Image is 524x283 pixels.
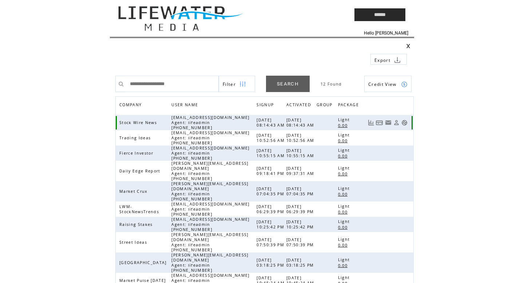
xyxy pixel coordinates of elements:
span: Stock Wire News [119,120,159,125]
span: [DATE] 10:55:15 AM [286,148,316,158]
span: 0.00 [338,243,349,248]
span: [DATE] 07:04:35 PM [257,186,286,196]
span: [DATE] 03:18:25 PM [286,258,316,268]
a: 0.00 [338,242,351,248]
span: [DATE] 07:50:39 PM [286,237,316,247]
a: 0.00 [338,224,351,230]
a: 0.00 [338,191,351,197]
a: 0.00 [338,262,351,268]
a: PACKAGE [338,100,362,111]
span: Market Crux [119,189,150,194]
a: 0.00 [338,153,351,159]
span: Light [338,132,352,137]
span: Light [338,257,352,262]
span: [DATE] 06:29:39 PM [257,204,286,214]
span: 0.00 [338,192,349,197]
a: SEARCH [266,76,310,92]
span: Light [338,148,352,153]
span: [EMAIL_ADDRESS][DOMAIN_NAME] Agent: lifeadmin [PHONE_NUMBER] [171,146,249,161]
a: Export [370,54,407,65]
a: Support [401,120,408,126]
span: [DATE] 03:18:25 PM [257,258,286,268]
span: [DATE] 06:29:39 PM [286,204,316,214]
span: 0.00 [338,154,349,159]
span: [EMAIL_ADDRESS][DOMAIN_NAME] Agent: lifeadmin [PHONE_NUMBER] [171,130,249,146]
span: [PERSON_NAME][EMAIL_ADDRESS][DOMAIN_NAME] Agent: lifeadmin [PHONE_NUMBER] [171,232,248,252]
span: Show filters [223,81,236,87]
span: Daily Edge Report [119,168,162,174]
span: Street Ideas [119,240,149,245]
span: [DATE] 10:55:15 AM [257,148,286,158]
span: ACTIVATED [286,100,313,111]
span: USER NAME [171,100,200,111]
span: Light [338,204,352,209]
span: Light [338,219,352,224]
span: GROUP [317,100,334,111]
span: [GEOGRAPHIC_DATA] [119,260,168,265]
a: SIGNUP [257,102,275,107]
span: [DATE] 09:18:41 PM [257,166,286,176]
span: Show Credits View [368,81,397,87]
span: [DATE] 10:52:56 AM [286,133,316,143]
a: 0.00 [338,171,351,177]
a: View Bills [376,120,383,126]
span: [PERSON_NAME][EMAIL_ADDRESS][DOMAIN_NAME] Agent: lifeadmin [PHONE_NUMBER] [171,161,248,181]
span: [DATE] 10:52:56 AM [257,133,286,143]
span: Light [338,186,352,191]
span: [DATE] 10:25:42 PM [286,219,316,230]
span: SIGNUP [257,100,275,111]
span: Trading Ideas [119,135,152,140]
span: [DATE] 07:50:39 PM [257,237,286,247]
a: View Usage [368,120,374,126]
span: 0.00 [338,210,349,215]
span: Export to csv file [374,57,390,63]
a: GROUP [317,100,336,111]
span: Light [338,117,352,122]
a: Credit View [364,76,412,92]
span: [EMAIL_ADDRESS][DOMAIN_NAME] Agent: lifeadmin [PHONE_NUMBER] [171,202,249,217]
span: Hello [PERSON_NAME] [364,31,408,36]
a: USER NAME [171,102,200,107]
a: Filter [219,76,255,92]
span: Light [338,237,352,242]
a: 0.00 [338,137,351,144]
span: Fierce Investor [119,151,155,156]
a: View Profile [393,120,400,126]
span: [DATE] 10:25:42 PM [257,219,286,230]
span: Raising Stakes [119,222,155,227]
span: Light [338,275,352,280]
span: 0.00 [338,263,349,268]
span: [PERSON_NAME][EMAIL_ADDRESS][DOMAIN_NAME] Agent: lifeadmin [PHONE_NUMBER] [171,252,248,273]
img: credits.png [401,81,408,88]
span: 0.00 [338,225,349,230]
a: ACTIVATED [286,100,315,111]
span: LWM-StockNewsTrends [119,204,161,214]
span: [DATE] 08:14:43 AM [257,117,286,128]
a: 0.00 [338,209,351,215]
span: 0.00 [338,123,349,128]
span: [DATE] 08:14:43 AM [286,117,316,128]
span: [EMAIL_ADDRESS][DOMAIN_NAME] Agent: lifeadmin [PHONE_NUMBER] [171,217,249,232]
span: PACKAGE [338,100,361,111]
span: Light [338,166,352,171]
span: COMPANY [119,100,143,111]
img: download.png [394,57,401,63]
span: [DATE] 09:37:31 AM [286,166,316,176]
span: Market Pulse [DATE] [119,278,167,283]
span: [PERSON_NAME][EMAIL_ADDRESS][DOMAIN_NAME] Agent: lifeadmin [PHONE_NUMBER] [171,181,248,202]
span: 12 Found [321,81,342,87]
span: 0.00 [338,171,349,176]
img: filters.png [239,76,246,92]
span: [EMAIL_ADDRESS][DOMAIN_NAME] Agent: lifeadmin [PHONE_NUMBER] [171,115,249,130]
span: 0.00 [338,138,349,143]
span: [DATE] 07:04:35 PM [286,186,316,196]
a: Resend welcome email to this user [385,119,392,126]
a: COMPANY [119,102,143,107]
a: 0.00 [338,122,351,128]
